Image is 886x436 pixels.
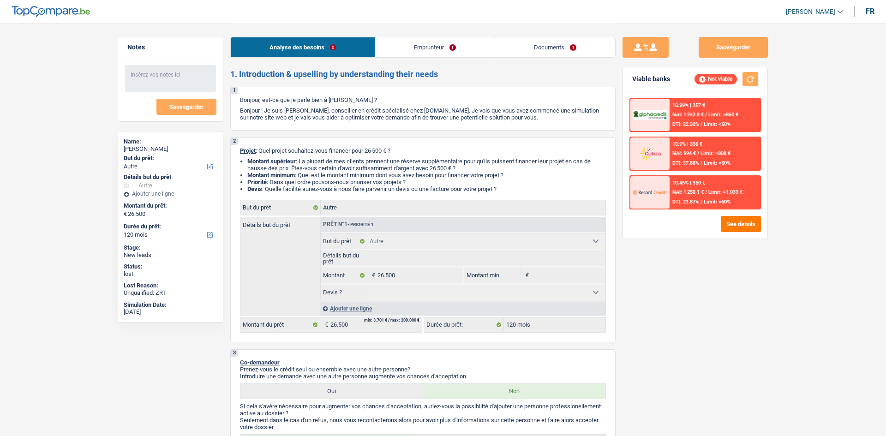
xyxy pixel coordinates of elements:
[124,223,216,230] label: Durée du prêt:
[778,4,843,19] a: [PERSON_NAME]
[633,184,667,201] img: Record Credits
[124,263,217,270] div: Status:
[124,202,216,209] label: Montant du prêt:
[700,160,702,166] span: /
[230,69,616,79] h2: 1. Introduction & upselling by understanding their needs
[124,270,217,278] div: lost
[127,43,214,51] h5: Notes
[240,373,606,380] p: Introduire une demande avec une autre personne augmente vos chances d'acceptation.
[347,222,374,227] span: - Priorité 1
[240,200,321,215] label: But du prêt
[672,121,699,127] span: DTI: 22.32%
[320,302,605,315] div: Ajouter une ligne
[247,179,267,185] strong: Priorité
[124,173,217,181] div: Détails but du prêt
[231,37,375,57] a: Analyse des besoins
[231,87,238,94] div: 1
[247,172,295,179] strong: Montant minimum
[321,268,367,283] label: Montant
[240,147,256,154] span: Projet
[240,147,606,154] p: : Quel projet souhaitez-vous financer pour 26 500 € ?
[423,384,606,399] label: Non
[231,350,238,357] div: 3
[708,189,742,195] span: Limit: >1.033 €
[321,285,367,300] label: Devis ?
[697,150,699,156] span: /
[240,96,606,103] p: Bonjour, est-ce que je parle bien à [PERSON_NAME] ?
[700,121,702,127] span: /
[672,141,702,147] div: 10.9% | 356 €
[672,160,699,166] span: DTI: 37.88%
[247,179,606,185] li: : Dans quel ordre pouvons-nous prioriser vos projets ?
[672,112,704,118] span: NAI: 1 242,8 €
[700,199,702,205] span: /
[705,189,707,195] span: /
[247,185,262,192] span: Devis
[247,158,296,165] strong: Montant supérieur
[321,251,367,266] label: Détails but du prêt
[705,112,707,118] span: /
[124,308,217,316] div: [DATE]
[495,37,615,57] a: Documents
[124,155,216,162] label: But du prêt:
[124,301,217,309] div: Simulation Date:
[240,384,423,399] label: Oui
[708,112,738,118] span: Limit: >850 €
[367,268,377,283] span: €
[240,417,606,430] p: Seulement dans le cas d'un refus, nous vous recontacterons alors pour avoir plus d'informations s...
[672,102,705,108] div: 10.99% | 357 €
[124,145,217,153] div: [PERSON_NAME]
[124,289,217,297] div: Unqualified: ZRT
[231,138,238,145] div: 2
[320,317,330,332] span: €
[700,150,730,156] span: Limit: >800 €
[866,7,874,16] div: fr
[124,191,217,197] div: Ajouter une ligne
[704,199,730,205] span: Limit: <60%
[124,138,217,145] div: Name:
[240,107,606,121] p: Bonjour ! Je suis [PERSON_NAME], conseiller en crédit spécialisé chez [DOMAIN_NAME]. Je vois que ...
[240,359,280,366] span: Co-demandeur
[169,104,204,110] span: Sauvegarder
[721,216,761,232] button: See details
[672,150,696,156] span: NAI: 994 €
[521,268,531,283] span: €
[786,8,835,16] span: [PERSON_NAME]
[633,145,667,162] img: Cofidis
[704,160,730,166] span: Limit: <50%
[247,158,606,172] li: : La plupart de mes clients prennent une réserve supplémentaire pour qu'ils puissent financer leu...
[672,199,699,205] span: DTI: 21.87%
[12,6,90,17] img: TopCompare Logo
[124,244,217,251] div: Stage:
[375,37,495,57] a: Emprunteur
[240,217,320,228] label: Détails but du prêt
[672,180,705,186] div: 10.45% | 350 €
[124,251,217,259] div: New leads
[124,282,217,289] div: Lost Reason:
[247,172,606,179] li: : Quel est le montant minimum dont vous avez besoin pour financer votre projet ?
[424,317,504,332] label: Durée du prêt:
[321,221,376,227] div: Prêt n°1
[704,121,730,127] span: Limit: <50%
[124,210,127,218] span: €
[156,99,216,115] button: Sauvegarder
[240,403,606,417] p: Si cela s'avère nécessaire pour augmenter vos chances d'acceptation, auriez-vous la possibilité d...
[633,110,667,120] img: AlphaCredit
[694,74,737,84] div: Not viable
[240,366,606,373] p: Prenez-vous le crédit seul ou ensemble avec une autre personne?
[464,268,521,283] label: Montant min.
[632,75,670,83] div: Viable banks
[247,185,606,192] li: : Quelle facilité auriez-vous à nous faire parvenir un devis ou une facture pour votre projet ?
[672,189,704,195] span: NAI: 1 250,1 €
[321,234,367,249] label: But du prêt
[699,37,768,58] button: Sauvegarder
[240,317,320,332] label: Montant du prêt
[364,318,419,323] div: min: 3.701 € / max: 200.000 €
